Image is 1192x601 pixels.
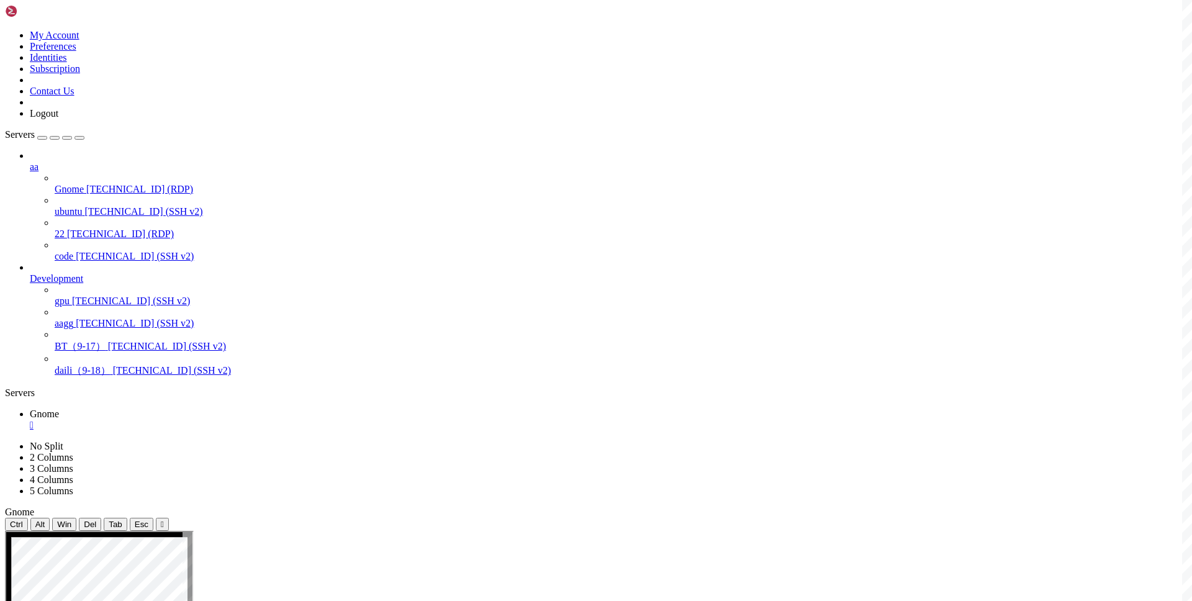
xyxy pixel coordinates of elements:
[52,518,76,531] button: Win
[5,518,28,531] button: Ctrl
[30,273,83,284] span: Development
[5,387,1187,399] div: Servers
[156,518,169,531] button: 
[55,284,1187,307] li: gpu [TECHNICAL_ID] (SSH v2)
[30,30,79,40] a: My Account
[30,52,67,63] a: Identities
[55,206,1187,217] a: ubuntu [TECHNICAL_ID] (SSH v2)
[57,520,71,529] span: Win
[55,217,1187,240] li: 22 [TECHNICAL_ID] (RDP)
[5,129,84,140] a: Servers
[108,341,226,351] span: [TECHNICAL_ID] (SSH v2)
[55,307,1187,329] li: aagg [TECHNICAL_ID] (SSH v2)
[30,161,38,172] span: aa
[30,41,76,52] a: Preferences
[30,441,63,451] a: No Split
[30,452,73,463] a: 2 Columns
[55,240,1187,262] li: code [TECHNICAL_ID] (SSH v2)
[55,195,1187,217] li: ubuntu [TECHNICAL_ID] (SSH v2)
[30,518,50,531] button: Alt
[55,340,1187,353] a: BT（9-17） [TECHNICAL_ID] (SSH v2)
[76,251,194,261] span: [TECHNICAL_ID] (SSH v2)
[55,251,1187,262] a: code [TECHNICAL_ID] (SSH v2)
[113,365,231,376] span: [TECHNICAL_ID] (SSH v2)
[104,518,127,531] button: Tab
[55,184,1187,195] a: Gnome [TECHNICAL_ID] (RDP)
[30,262,1187,377] li: Development
[5,129,35,140] span: Servers
[55,251,73,261] span: code
[55,365,111,376] span: daili（9-18）
[72,296,190,306] span: [TECHNICAL_ID] (SSH v2)
[67,228,174,239] span: [TECHNICAL_ID] (RDP)
[55,318,1187,329] a: aagg [TECHNICAL_ID] (SSH v2)
[30,409,1187,431] a: Gnome
[55,184,84,194] span: Gnome
[84,520,96,529] span: Del
[79,518,101,531] button: Del
[30,420,1187,431] a: 
[55,206,82,217] span: ubuntu
[84,206,202,217] span: [TECHNICAL_ID] (SSH v2)
[55,364,1187,377] a: daili（9-18） [TECHNICAL_ID] (SSH v2)
[109,520,122,529] span: Tab
[86,184,193,194] span: [TECHNICAL_ID] (RDP)
[55,296,1187,307] a: gpu [TECHNICAL_ID] (SSH v2)
[130,518,153,531] button: Esc
[161,520,164,529] div: 
[30,86,74,96] a: Contact Us
[30,486,73,496] a: 5 Columns
[35,520,45,529] span: Alt
[30,63,80,74] a: Subscription
[30,161,1187,173] a: aa
[30,150,1187,262] li: aa
[10,520,23,529] span: Ctrl
[55,329,1187,353] li: BT（9-17） [TECHNICAL_ID] (SSH v2)
[30,474,73,485] a: 4 Columns
[135,520,148,529] span: Esc
[55,353,1187,377] li: daili（9-18） [TECHNICAL_ID] (SSH v2)
[30,409,59,419] span: Gnome
[55,228,1187,240] a: 22 [TECHNICAL_ID] (RDP)
[76,318,194,328] span: [TECHNICAL_ID] (SSH v2)
[30,273,1187,284] a: Development
[30,463,73,474] a: 3 Columns
[5,507,34,517] span: Gnome
[55,296,70,306] span: gpu
[30,108,58,119] a: Logout
[5,5,76,17] img: Shellngn
[55,228,65,239] span: 22
[55,341,106,351] span: BT（9-17）
[55,318,73,328] span: aagg
[55,173,1187,195] li: Gnome [TECHNICAL_ID] (RDP)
